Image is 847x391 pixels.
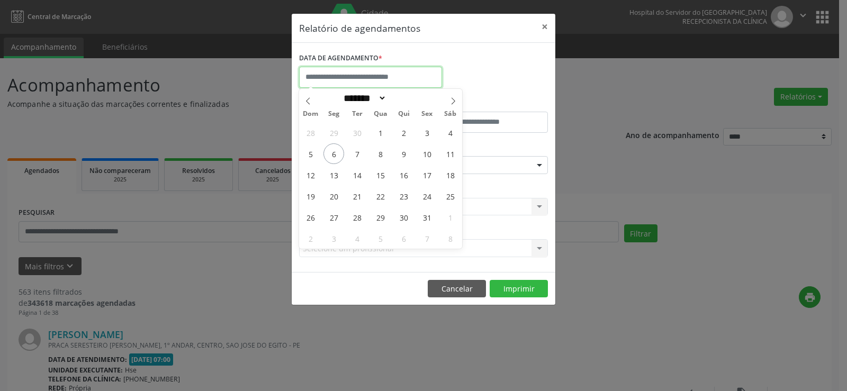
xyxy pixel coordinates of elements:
input: Year [386,93,421,104]
span: Outubro 4, 2025 [440,122,461,143]
span: Novembro 7, 2025 [417,228,437,249]
span: Novembro 1, 2025 [440,207,461,228]
span: Outubro 21, 2025 [347,186,367,206]
button: Cancelar [428,280,486,298]
span: Novembro 8, 2025 [440,228,461,249]
span: Outubro 8, 2025 [370,143,391,164]
span: Sáb [439,111,462,117]
span: Setembro 28, 2025 [300,122,321,143]
span: Outubro 29, 2025 [370,207,391,228]
span: Outubro 23, 2025 [393,186,414,206]
span: Novembro 3, 2025 [323,228,344,249]
span: Outubro 26, 2025 [300,207,321,228]
span: Outubro 1, 2025 [370,122,391,143]
span: Outubro 27, 2025 [323,207,344,228]
span: Outubro 16, 2025 [393,165,414,185]
span: Outubro 30, 2025 [393,207,414,228]
span: Novembro 4, 2025 [347,228,367,249]
span: Outubro 31, 2025 [417,207,437,228]
span: Novembro 6, 2025 [393,228,414,249]
span: Outubro 6, 2025 [323,143,344,164]
span: Outubro 20, 2025 [323,186,344,206]
span: Outubro 9, 2025 [393,143,414,164]
span: Outubro 18, 2025 [440,165,461,185]
select: Month [340,93,386,104]
span: Qui [392,111,416,117]
span: Sex [416,111,439,117]
span: Setembro 30, 2025 [347,122,367,143]
span: Novembro 5, 2025 [370,228,391,249]
h5: Relatório de agendamentos [299,21,420,35]
span: Outubro 28, 2025 [347,207,367,228]
span: Outubro 22, 2025 [370,186,391,206]
span: Outubro 14, 2025 [347,165,367,185]
span: Novembro 2, 2025 [300,228,321,249]
label: ATÉ [426,95,548,112]
span: Outubro 5, 2025 [300,143,321,164]
span: Outubro 2, 2025 [393,122,414,143]
span: Setembro 29, 2025 [323,122,344,143]
span: Outubro 11, 2025 [440,143,461,164]
span: Outubro 3, 2025 [417,122,437,143]
span: Outubro 7, 2025 [347,143,367,164]
button: Imprimir [490,280,548,298]
span: Outubro 12, 2025 [300,165,321,185]
span: Outubro 15, 2025 [370,165,391,185]
span: Ter [346,111,369,117]
span: Outubro 25, 2025 [440,186,461,206]
span: Dom [299,111,322,117]
span: Qua [369,111,392,117]
span: Seg [322,111,346,117]
span: Outubro 17, 2025 [417,165,437,185]
span: Outubro 24, 2025 [417,186,437,206]
label: DATA DE AGENDAMENTO [299,50,382,67]
span: Outubro 13, 2025 [323,165,344,185]
button: Close [534,14,555,40]
span: Outubro 19, 2025 [300,186,321,206]
span: Outubro 10, 2025 [417,143,437,164]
